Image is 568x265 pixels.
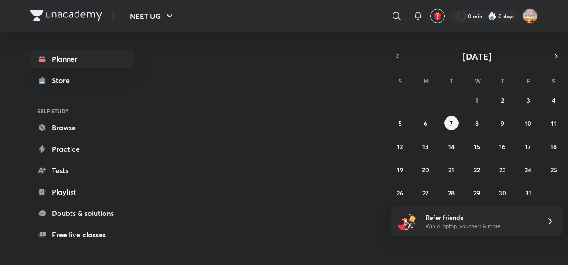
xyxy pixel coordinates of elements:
button: October 22, 2025 [470,162,484,177]
a: Company Logo [30,10,102,23]
button: October 31, 2025 [521,186,535,200]
a: Playlist [30,183,134,201]
abbr: October 11, 2025 [551,119,556,128]
button: October 10, 2025 [521,116,535,130]
abbr: October 5, 2025 [398,119,402,128]
abbr: October 6, 2025 [424,119,427,128]
button: October 19, 2025 [393,162,407,177]
abbr: Sunday [398,77,402,85]
button: October 20, 2025 [418,162,433,177]
a: Doubts & solutions [30,204,134,222]
button: October 4, 2025 [547,93,561,107]
button: October 24, 2025 [521,162,535,177]
button: October 13, 2025 [418,139,433,153]
span: [DATE] [463,50,492,62]
h6: SELF STUDY [30,104,134,119]
abbr: October 24, 2025 [525,166,531,174]
abbr: October 9, 2025 [501,119,504,128]
button: October 9, 2025 [495,116,510,130]
abbr: October 3, 2025 [526,96,530,104]
abbr: Monday [423,77,429,85]
abbr: October 31, 2025 [525,189,531,197]
abbr: Saturday [552,77,555,85]
img: avatar [434,12,442,20]
abbr: October 4, 2025 [552,96,555,104]
h6: Refer friends [426,213,535,222]
div: Store [52,75,75,86]
button: October 6, 2025 [418,116,433,130]
a: Practice [30,140,134,158]
abbr: October 26, 2025 [397,189,403,197]
img: Company Logo [30,10,102,21]
button: October 18, 2025 [547,139,561,153]
img: referral [398,212,416,230]
abbr: Tuesday [450,77,453,85]
button: October 30, 2025 [495,186,510,200]
button: October 27, 2025 [418,186,433,200]
a: Free live classes [30,226,134,244]
button: NEET UG [125,7,180,25]
abbr: October 22, 2025 [474,166,480,174]
img: pari Neekhra [522,8,538,24]
button: October 26, 2025 [393,186,407,200]
a: Tests [30,161,134,179]
abbr: October 29, 2025 [473,189,480,197]
abbr: October 16, 2025 [499,142,505,151]
button: October 29, 2025 [470,186,484,200]
button: October 25, 2025 [547,162,561,177]
abbr: October 14, 2025 [448,142,455,151]
abbr: October 7, 2025 [450,119,453,128]
button: October 17, 2025 [521,139,535,153]
button: October 21, 2025 [444,162,459,177]
p: Win a laptop, vouchers & more [426,222,535,230]
abbr: October 21, 2025 [448,166,454,174]
button: October 3, 2025 [521,93,535,107]
abbr: October 27, 2025 [422,189,429,197]
button: October 15, 2025 [470,139,484,153]
abbr: October 19, 2025 [397,166,403,174]
abbr: Friday [526,77,530,85]
button: October 5, 2025 [393,116,407,130]
button: October 23, 2025 [495,162,510,177]
button: October 8, 2025 [470,116,484,130]
a: Browse [30,119,134,137]
abbr: October 28, 2025 [448,189,455,197]
abbr: October 30, 2025 [499,189,506,197]
a: Store [30,71,134,89]
abbr: October 2, 2025 [501,96,504,104]
abbr: October 25, 2025 [551,166,557,174]
img: streak [488,12,497,21]
button: October 16, 2025 [495,139,510,153]
button: October 7, 2025 [444,116,459,130]
abbr: October 13, 2025 [422,142,429,151]
button: [DATE] [404,50,550,62]
button: October 2, 2025 [495,93,510,107]
abbr: October 18, 2025 [551,142,557,151]
abbr: October 10, 2025 [525,119,531,128]
abbr: October 17, 2025 [525,142,531,151]
button: October 11, 2025 [547,116,561,130]
abbr: October 23, 2025 [499,166,506,174]
abbr: October 8, 2025 [475,119,479,128]
abbr: October 15, 2025 [474,142,480,151]
button: October 1, 2025 [470,93,484,107]
abbr: October 1, 2025 [476,96,478,104]
a: Planner [30,50,134,68]
button: October 14, 2025 [444,139,459,153]
button: avatar [430,9,445,23]
abbr: October 20, 2025 [422,166,429,174]
button: October 28, 2025 [444,186,459,200]
abbr: Wednesday [475,77,481,85]
abbr: Thursday [501,77,504,85]
button: October 12, 2025 [393,139,407,153]
abbr: October 12, 2025 [397,142,403,151]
